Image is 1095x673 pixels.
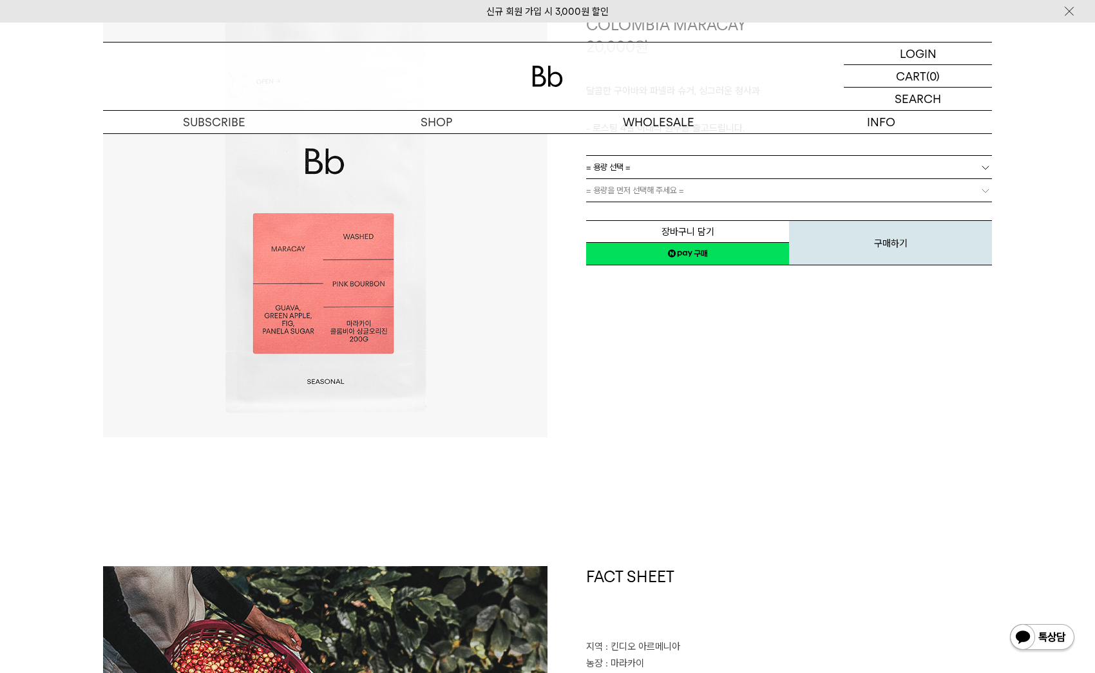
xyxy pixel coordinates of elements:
[605,641,680,652] span: : 킨디오 아르메니아
[586,179,684,202] span: = 용량을 먼저 선택해 주세요 =
[900,43,937,64] p: LOGIN
[532,66,563,87] img: 로고
[586,220,789,243] button: 장바구니 담기
[895,88,941,110] p: SEARCH
[586,641,603,652] span: 지역
[896,65,926,87] p: CART
[586,658,603,669] span: 농장
[770,111,992,133] p: INFO
[1009,623,1076,654] img: 카카오톡 채널 1:1 채팅 버튼
[586,566,992,640] h1: FACT SHEET
[926,65,940,87] p: (0)
[789,220,992,265] button: 구매하기
[486,6,609,17] a: 신규 회원 가입 시 3,000원 할인
[844,43,992,65] a: LOGIN
[547,111,770,133] p: WHOLESALE
[844,65,992,88] a: CART (0)
[586,156,631,178] span: = 용량 선택 =
[605,658,644,669] span: : 마라카이
[325,111,547,133] a: SHOP
[103,111,325,133] a: SUBSCRIBE
[586,242,789,265] a: 새창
